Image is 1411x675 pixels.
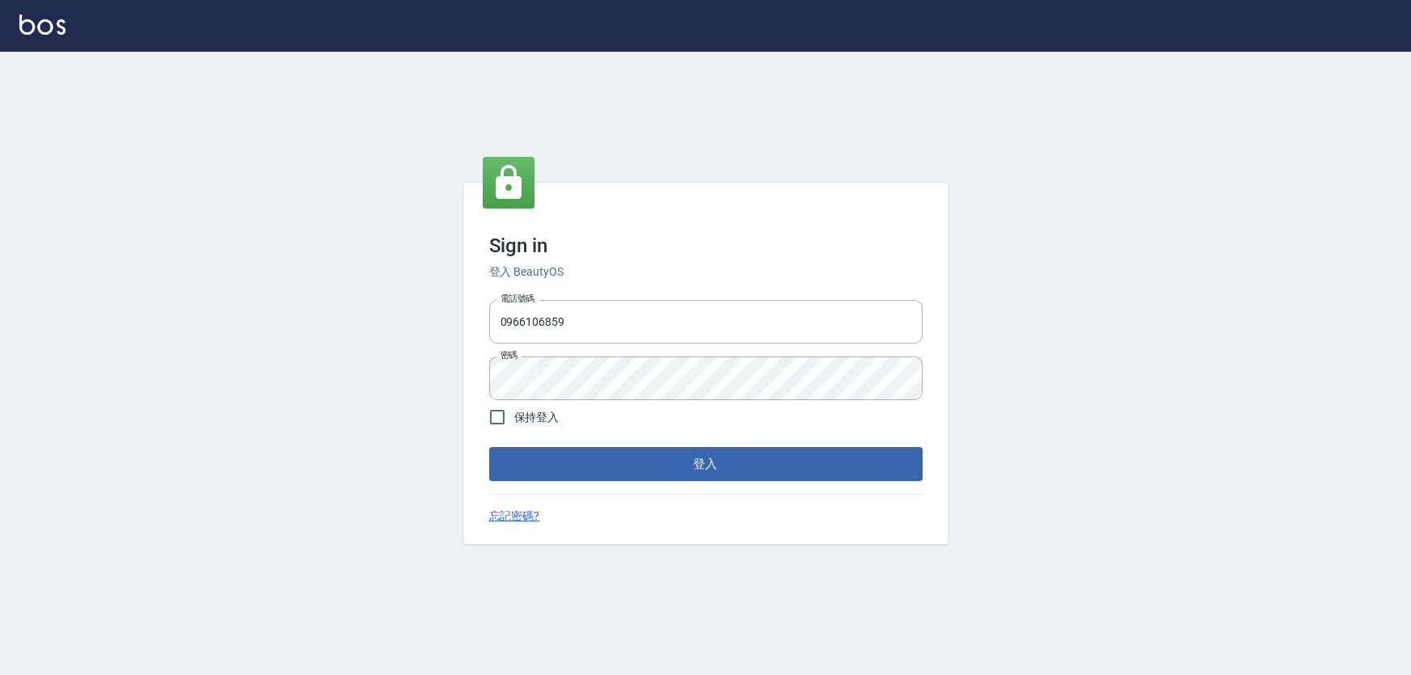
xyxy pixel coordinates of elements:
h6: 登入 BeautyOS [489,264,923,281]
a: 忘記密碼? [489,508,540,525]
label: 電話號碼 [501,293,534,305]
h3: Sign in [489,234,923,257]
img: Logo [19,15,65,35]
span: 保持登入 [514,409,560,426]
label: 密碼 [501,349,518,361]
button: 登入 [489,447,923,481]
